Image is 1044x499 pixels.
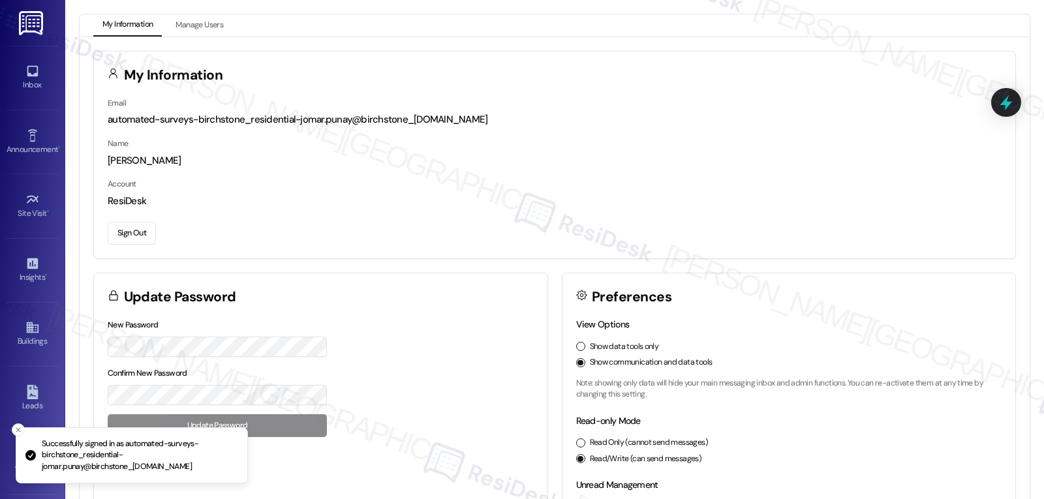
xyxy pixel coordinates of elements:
[166,14,232,37] button: Manage Users
[590,357,713,369] label: Show communication and data tools
[108,113,1002,127] div: automated-surveys-birchstone_residential-jomar.punay@birchstone_[DOMAIN_NAME]
[576,415,641,427] label: Read-only Mode
[108,368,187,378] label: Confirm New Password
[45,271,47,280] span: •
[7,252,59,288] a: Insights •
[576,318,630,330] label: View Options
[7,316,59,352] a: Buildings
[108,154,1002,168] div: [PERSON_NAME]
[108,138,129,149] label: Name
[58,143,60,152] span: •
[124,68,223,82] h3: My Information
[124,290,236,304] h3: Update Password
[12,423,25,436] button: Close toast
[590,453,702,465] label: Read/Write (can send messages)
[19,11,46,35] img: ResiDesk Logo
[7,445,59,480] a: Templates •
[7,60,59,95] a: Inbox
[592,290,671,304] h3: Preferences
[108,179,136,189] label: Account
[590,437,708,449] label: Read Only (cannot send messages)
[108,222,156,245] button: Sign Out
[7,381,59,416] a: Leads
[93,14,162,37] button: My Information
[47,207,49,216] span: •
[108,194,1002,208] div: ResiDesk
[590,341,659,353] label: Show data tools only
[576,378,1002,401] p: Note: showing only data will hide your main messaging inbox and admin functions. You can re-activ...
[42,438,237,473] p: Successfully signed in as automated-surveys-birchstone_residential-jomar.punay@birchstone_[DOMAIN...
[108,320,159,330] label: New Password
[108,98,126,108] label: Email
[7,189,59,224] a: Site Visit •
[576,479,658,491] label: Unread Management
